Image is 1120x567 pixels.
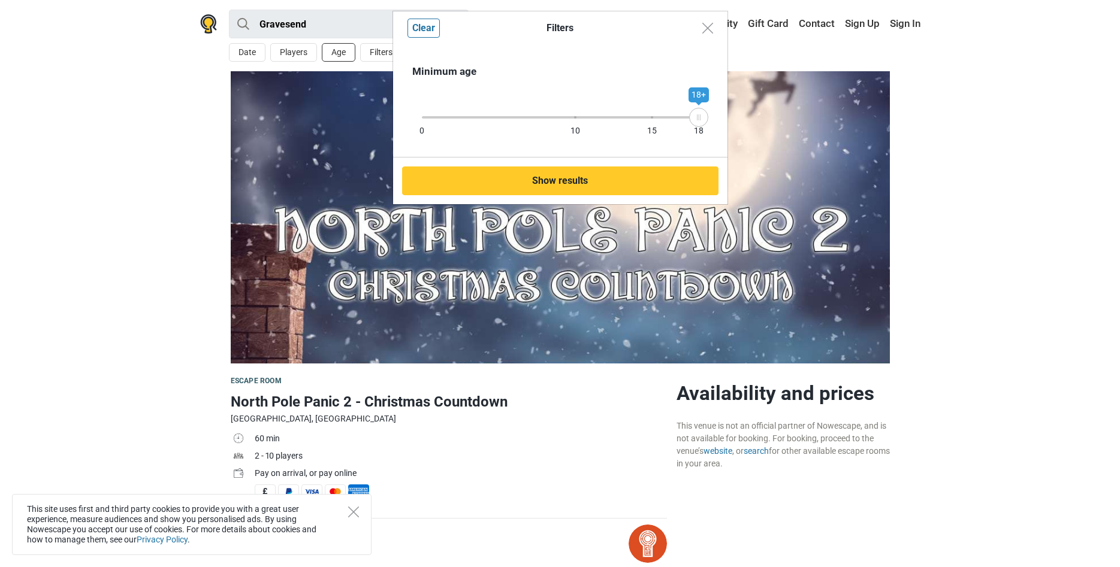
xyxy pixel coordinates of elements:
div: 0 [419,125,424,137]
span: 18+ [692,90,706,99]
img: Close modal [702,23,713,34]
div: Filters [403,21,718,35]
button: Clear [407,19,440,38]
div: 18 [694,125,704,137]
div: 10 [570,125,580,137]
div: Minimum age [412,64,708,80]
button: Show results [402,166,719,195]
button: Close modal [696,17,719,40]
div: 15 [647,125,657,137]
